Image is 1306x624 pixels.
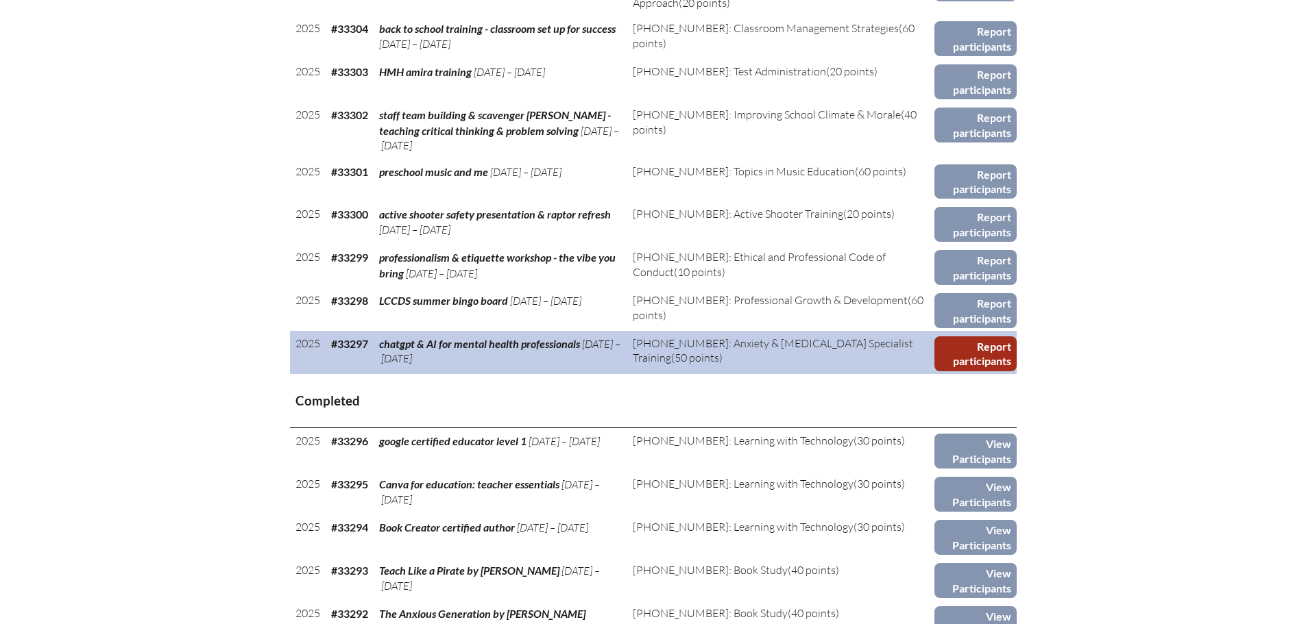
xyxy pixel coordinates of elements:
td: (40 points) [627,558,934,601]
td: 2025 [290,514,326,558]
b: #33293 [331,564,368,577]
b: #33302 [331,108,368,121]
span: [DATE] – [DATE] [406,266,477,280]
a: View Participants [934,563,1016,598]
span: [DATE] – [DATE] [474,65,545,79]
span: [PHONE_NUMBER]: Topics in Music Education [633,164,855,178]
td: 2025 [290,428,326,471]
span: [PHONE_NUMBER]: Ethical and Professional Code of Conduct [633,250,886,278]
span: google certified educator level 1 [379,434,527,447]
td: 2025 [290,288,326,331]
td: (10 points) [627,245,934,288]
span: [DATE] – [DATE] [529,434,600,448]
td: (20 points) [627,59,934,102]
td: 2025 [290,102,326,158]
span: [PHONE_NUMBER]: Book Study [633,563,788,577]
span: [PHONE_NUMBER]: Professional Growth & Development [633,293,908,307]
span: [DATE] – [DATE] [379,337,620,365]
a: View Participants [934,434,1016,469]
h3: Completed [295,392,1011,410]
td: (30 points) [627,428,934,471]
span: professionalism & etiquette workshop - the vibe you bring [379,251,616,279]
a: Report participants [934,108,1016,142]
span: LCCDS summer bingo board [379,294,508,307]
a: Report participants [934,64,1016,99]
span: preschool music and me [379,165,488,178]
span: [DATE] – [DATE] [379,477,600,506]
td: 2025 [290,558,326,601]
span: [DATE] – [DATE] [379,124,619,152]
a: Report participants [934,21,1016,56]
b: #33292 [331,607,368,620]
span: The Anxious Generation by [PERSON_NAME] [379,607,585,620]
b: #33303 [331,65,368,78]
a: View Participants [934,477,1016,512]
span: Teach Like a Pirate by [PERSON_NAME] [379,564,559,577]
span: Canva for education: teacher essentials [379,477,559,490]
span: Book Creator certified author [379,521,515,534]
span: [PHONE_NUMBER]: Improving School Climate & Morale [633,108,901,121]
td: (30 points) [627,514,934,558]
b: #33300 [331,208,368,221]
td: (60 points) [627,16,934,59]
b: #33296 [331,434,368,447]
span: HMH amira training [379,65,472,78]
b: #33295 [331,477,368,490]
span: [PHONE_NUMBER]: Test Administration [633,64,826,78]
b: #33301 [331,165,368,178]
span: staff team building & scavenger [PERSON_NAME] - teaching critical thinking & problem solving [379,108,611,136]
b: #33304 [331,22,368,35]
td: 2025 [290,245,326,288]
span: [DATE] – [DATE] [379,37,450,51]
b: #33298 [331,294,368,307]
a: View Participants [934,520,1016,555]
span: [PHONE_NUMBER]: Learning with Technology [633,520,854,534]
span: [DATE] – [DATE] [379,564,600,592]
span: [DATE] – [DATE] [490,165,561,179]
span: [PHONE_NUMBER]: Book Study [633,606,788,620]
b: #33299 [331,251,368,264]
td: (30 points) [627,471,934,514]
a: Report participants [934,164,1016,199]
td: 2025 [290,59,326,102]
span: [PHONE_NUMBER]: Active Shooter Training [633,207,843,221]
td: 2025 [290,159,326,202]
a: Report participants [934,336,1016,371]
span: active shooter safety presentation & raptor refresh [379,208,611,221]
td: (60 points) [627,159,934,202]
span: [PHONE_NUMBER]: Learning with Technology [633,434,854,447]
td: (50 points) [627,331,934,374]
span: [PHONE_NUMBER]: Anxiety & [MEDICAL_DATA] Specialist Training [633,336,913,364]
a: Report participants [934,250,1016,285]
a: Report participants [934,293,1016,328]
span: [DATE] – [DATE] [379,223,450,236]
a: Report participants [934,207,1016,242]
td: 2025 [290,16,326,59]
span: chatgpt & AI for mental health professionals [379,337,580,350]
b: #33297 [331,337,368,350]
td: 2025 [290,471,326,514]
span: [PHONE_NUMBER]: Learning with Technology [633,477,854,490]
b: #33294 [331,521,368,534]
span: [PHONE_NUMBER]: Classroom Management Strategies [633,21,899,35]
td: (40 points) [627,102,934,158]
td: 2025 [290,201,326,245]
span: [DATE] – [DATE] [517,521,588,534]
span: back to school training - classroom set up for success [379,22,616,35]
td: (20 points) [627,201,934,245]
td: 2025 [290,331,326,374]
span: [DATE] – [DATE] [510,294,581,308]
td: (60 points) [627,288,934,331]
